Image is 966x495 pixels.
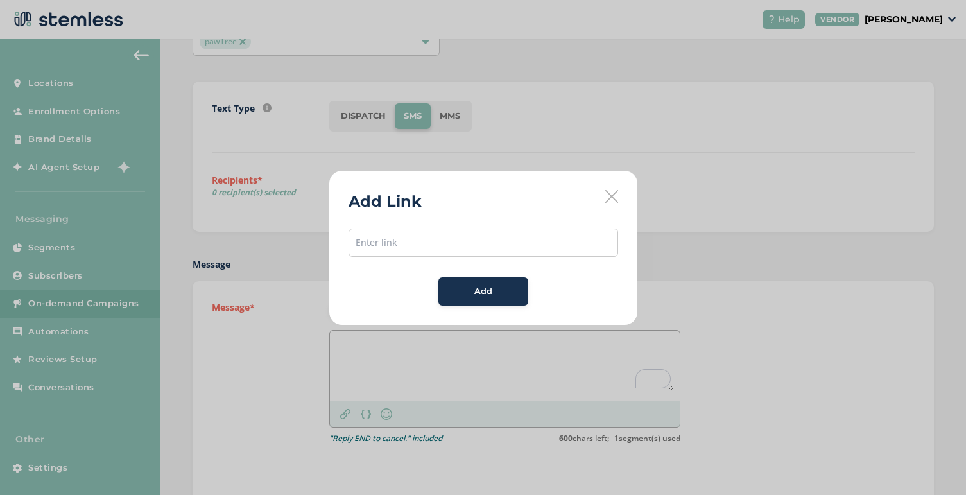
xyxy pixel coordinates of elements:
h2: Add Link [349,190,422,213]
input: Enter link [349,229,618,257]
iframe: Chat Widget [902,433,966,495]
button: Add [438,277,528,306]
span: Add [474,285,492,298]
